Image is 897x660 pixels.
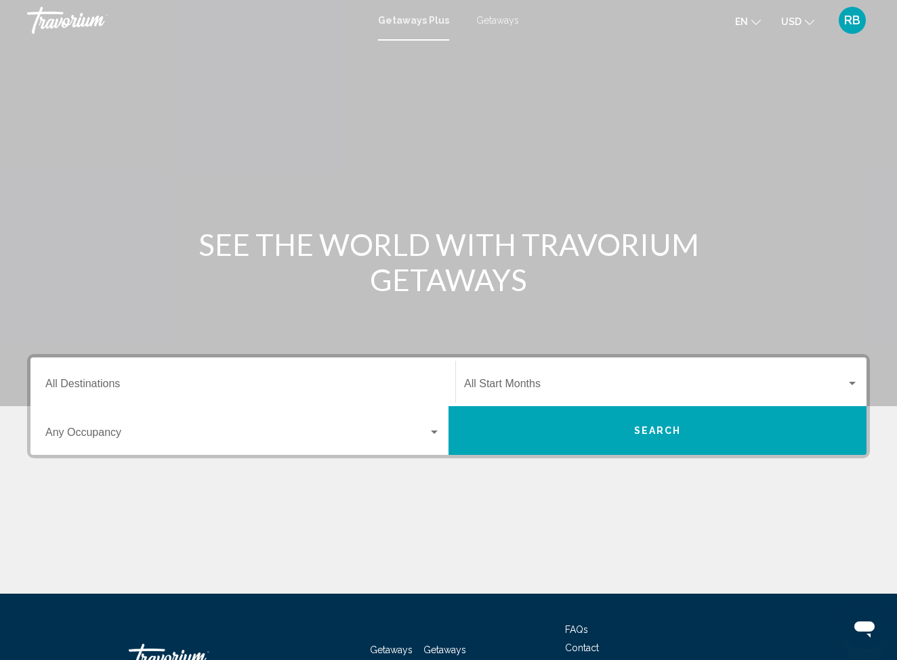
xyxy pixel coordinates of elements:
[781,12,814,31] button: Change currency
[565,624,588,635] a: FAQs
[476,15,519,26] a: Getaways
[735,12,761,31] button: Change language
[835,6,870,35] button: User Menu
[449,406,867,455] button: Search
[194,227,703,297] h1: SEE THE WORLD WITH TRAVORIUM GETAWAYS
[370,644,413,655] a: Getaways
[27,7,364,34] a: Travorium
[30,357,867,455] div: Search widget
[781,16,801,27] span: USD
[378,15,449,26] a: Getaways Plus
[843,606,886,649] iframe: Button to launch messaging window
[844,14,860,27] span: RB
[565,642,599,653] a: Contact
[634,426,682,437] span: Search
[735,16,748,27] span: en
